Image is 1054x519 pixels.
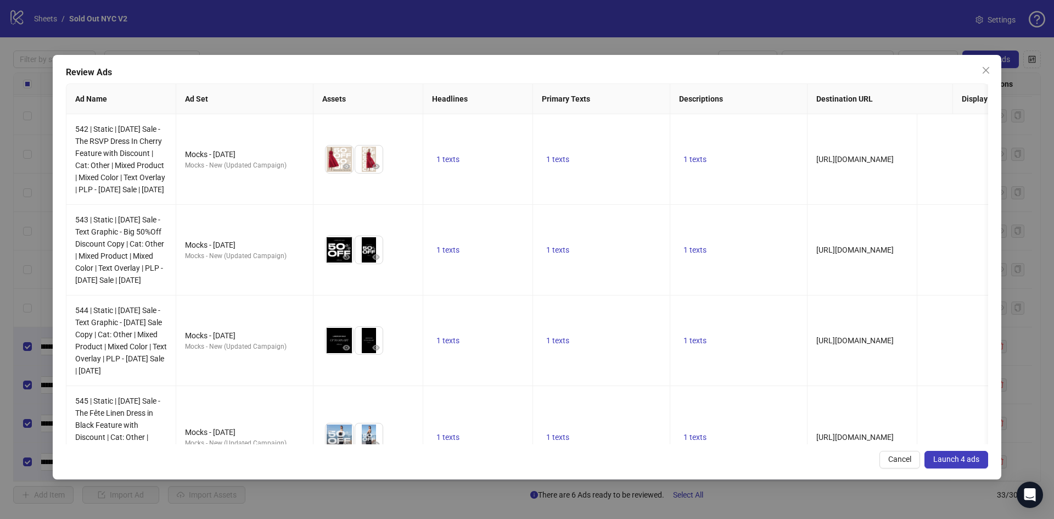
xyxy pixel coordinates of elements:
[66,66,988,79] div: Review Ads
[546,336,569,345] span: 1 texts
[982,66,990,75] span: close
[546,155,569,164] span: 1 texts
[816,336,894,345] span: [URL][DOMAIN_NAME]
[670,84,808,114] th: Descriptions
[313,84,423,114] th: Assets
[343,440,350,448] span: eye
[185,148,304,160] div: Mocks - [DATE]
[372,440,380,448] span: eye
[436,245,459,254] span: 1 texts
[326,146,353,173] img: Asset 1
[340,438,353,451] button: Preview
[933,455,979,464] span: Launch 4 ads
[542,431,574,444] button: 1 texts
[372,344,380,351] span: eye
[683,245,707,254] span: 1 texts
[185,330,304,342] div: Mocks - [DATE]
[436,336,459,345] span: 1 texts
[326,327,353,354] img: Asset 1
[340,160,353,173] button: Preview
[816,245,894,254] span: [URL][DOMAIN_NAME]
[432,334,464,347] button: 1 texts
[185,426,304,438] div: Mocks - [DATE]
[683,433,707,442] span: 1 texts
[924,451,988,468] button: Launch 4 ads
[816,155,894,164] span: [URL][DOMAIN_NAME]
[436,433,459,442] span: 1 texts
[683,155,707,164] span: 1 texts
[185,342,304,352] div: Mocks - New (Updated Campaign)
[432,431,464,444] button: 1 texts
[369,160,383,173] button: Preview
[343,344,350,351] span: eye
[369,250,383,264] button: Preview
[679,431,711,444] button: 1 texts
[75,215,164,284] span: 543 | Static | [DATE] Sale - Text Graphic - Big 50%Off Discount Copy | Cat: Other | Mixed Product...
[75,397,163,478] span: 545 | Static | [DATE] Sale - The Fête Linen Dress in Black Feature with Discount | Cat: Other | M...
[683,336,707,345] span: 1 texts
[679,334,711,347] button: 1 texts
[75,125,165,194] span: 542 | Static | [DATE] Sale - The RSVP Dress In Cherry Feature with Discount | Cat: Other | Mixed ...
[808,84,953,114] th: Destination URL
[185,251,304,261] div: Mocks - New (Updated Campaign)
[423,84,533,114] th: Headlines
[546,433,569,442] span: 1 texts
[888,455,911,464] span: Cancel
[816,433,894,442] span: [URL][DOMAIN_NAME]
[879,451,920,468] button: Cancel
[326,236,353,264] img: Asset 1
[546,245,569,254] span: 1 texts
[436,155,459,164] span: 1 texts
[355,423,383,451] img: Asset 2
[432,243,464,256] button: 1 texts
[542,243,574,256] button: 1 texts
[326,423,353,451] img: Asset 1
[75,306,167,375] span: 544 | Static | [DATE] Sale - Text Graphic - [DATE] Sale Copy | Cat: Other | Mixed Product | Mixed...
[977,62,995,79] button: Close
[185,160,304,171] div: Mocks - New (Updated Campaign)
[355,146,383,173] img: Asset 2
[340,341,353,354] button: Preview
[369,438,383,451] button: Preview
[372,163,380,170] span: eye
[1017,482,1043,508] div: Open Intercom Messenger
[66,84,176,114] th: Ad Name
[340,250,353,264] button: Preview
[533,84,670,114] th: Primary Texts
[355,236,383,264] img: Asset 2
[542,334,574,347] button: 1 texts
[185,438,304,449] div: Mocks - New (Updated Campaign)
[343,253,350,261] span: eye
[369,341,383,354] button: Preview
[343,163,350,170] span: eye
[185,239,304,251] div: Mocks - [DATE]
[679,243,711,256] button: 1 texts
[679,153,711,166] button: 1 texts
[372,253,380,261] span: eye
[176,84,313,114] th: Ad Set
[432,153,464,166] button: 1 texts
[542,153,574,166] button: 1 texts
[355,327,383,354] img: Asset 2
